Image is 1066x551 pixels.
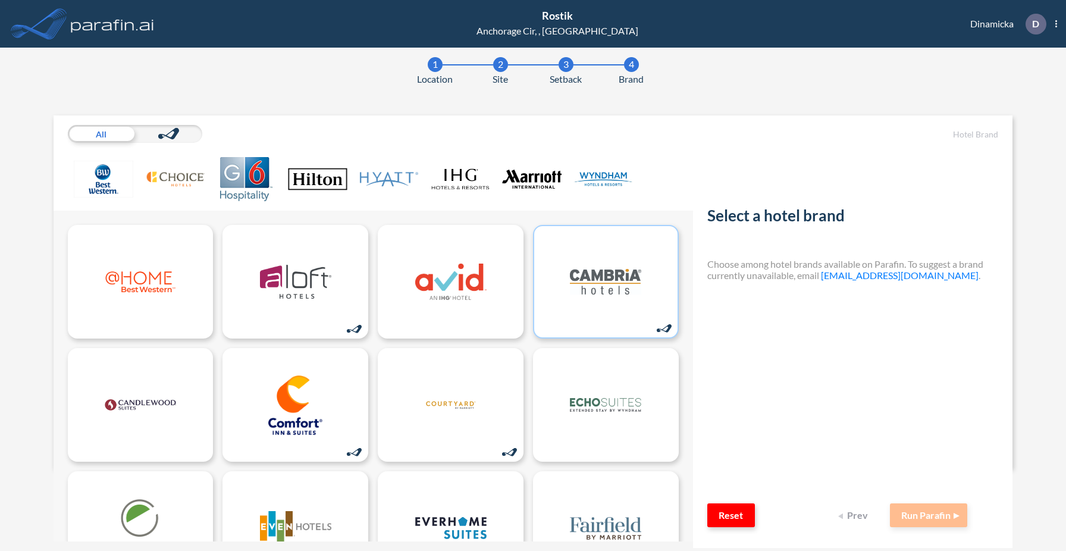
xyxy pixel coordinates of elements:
[707,258,999,281] h4: Choose among hotel brands available on Parafin. To suggest a brand currently unavailable, email .
[476,24,638,38] div: Anchorage Cir, , [GEOGRAPHIC_DATA]
[260,375,331,435] img: logo
[707,130,999,140] h5: Hotel Brand
[707,206,999,230] h2: Select a hotel brand
[359,157,419,201] img: Hyatt
[68,12,156,36] img: logo
[68,125,135,143] div: All
[570,375,641,435] img: logo
[493,72,508,86] span: Site
[493,57,508,72] div: 2
[105,252,176,312] img: logo
[707,503,755,527] button: Reset
[559,57,573,72] div: 3
[542,9,573,22] span: Rostik
[260,252,331,312] img: logo
[415,252,487,312] img: logo
[619,72,644,86] span: Brand
[105,375,176,435] img: logo
[821,270,979,281] a: [EMAIL_ADDRESS][DOMAIN_NAME]
[890,503,967,527] button: Run Parafin
[570,252,641,312] img: logo
[1032,18,1039,29] p: D
[502,157,562,201] img: Marriott
[428,57,443,72] div: 1
[74,157,133,201] img: Best Western
[624,57,639,72] div: 4
[952,14,1057,35] div: Dinamicka
[830,503,878,527] button: Prev
[217,157,276,201] img: G6 Hospitality
[431,157,490,201] img: IHG
[573,157,633,201] img: Wyndham
[415,375,487,435] img: logo
[288,157,347,201] img: Hilton
[145,157,205,201] img: Choice
[550,72,582,86] span: Setback
[417,72,453,86] span: Location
